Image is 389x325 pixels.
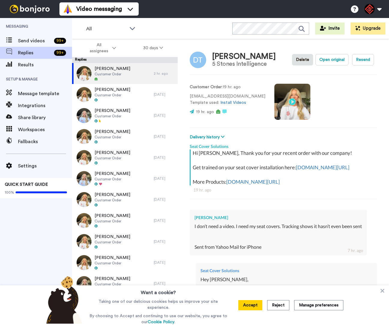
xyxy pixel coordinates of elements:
a: [PERSON_NAME]Customer Order[DATE] [72,168,178,189]
div: 19 hr. ago [193,187,373,193]
span: [PERSON_NAME] [95,108,130,114]
div: [PERSON_NAME] [212,52,276,61]
button: Delivery history [190,134,226,140]
a: [PERSON_NAME]Customer Order[DATE] [72,105,178,126]
span: Send videos [18,37,52,44]
div: [DATE] [154,155,175,160]
a: [PERSON_NAME]Customer Order[DATE] [72,231,178,252]
img: f342b07d-fabd-4193-8f22-9bea2f7d3a21-thumb.jpg [77,255,92,270]
p: [EMAIL_ADDRESS][DOMAIN_NAME] Template used: [190,93,265,106]
span: Customer Order [95,219,130,224]
button: 30 days [130,43,177,53]
div: 7 hr. ago [348,248,363,254]
img: 5679cb2b-1065-4aa9-aaa1-910e677a4987-thumb.jpg [77,171,92,186]
a: [PERSON_NAME]Customer Order[DATE] [72,84,178,105]
img: fea695a4-2ba1-4f94-a12d-7ff03fcb631b-thumb.jpg [77,213,92,228]
span: Customer Order [95,114,130,119]
div: [PERSON_NAME] [194,215,362,221]
a: [PERSON_NAME]Customer Order2 hr. ago [72,63,178,84]
span: Fallbacks [18,138,72,145]
span: Customer Order [95,156,130,161]
p: Taking one of our delicious cookies helps us improve your site experience. [88,299,229,311]
img: bcb6f276-295a-4da1-af94-775b6eb3321f-thumb.jpg [77,108,92,123]
strong: Customer Order [190,85,222,89]
img: ce5357cb-026c-433d-aaba-63ae9457c6c3-thumb.jpg [77,87,92,102]
span: [PERSON_NAME] [95,150,130,156]
div: Replies [72,57,178,63]
button: Upgrade [351,23,385,35]
a: [DOMAIN_NAME][URL] [296,164,349,170]
span: Settings [18,162,72,170]
a: [PERSON_NAME]Customer Order[DATE] [72,126,178,147]
a: [PERSON_NAME]Customer Order[DATE] [72,252,178,273]
img: 05ecce37-b6ae-4521-b511-6b95e3e2b97b-thumb.jpg [77,192,92,207]
img: vm-color.svg [63,4,73,14]
button: Resend [352,54,374,65]
span: [PERSON_NAME] [95,276,130,282]
div: 99 + [54,50,66,56]
span: [PERSON_NAME] [95,192,130,198]
div: [DATE] [154,218,175,223]
span: Customer Order [95,282,130,287]
a: [PERSON_NAME]Customer Order[DATE] [72,210,178,231]
div: 2 hr. ago [154,71,175,76]
div: Seat Cover Solutions [190,140,377,149]
div: [DATE] [154,260,175,265]
a: [PERSON_NAME]Customer Order[DATE] [72,273,178,294]
span: Customer Order [95,198,130,203]
span: [PERSON_NAME] [95,66,130,72]
span: Customer Order [95,72,130,77]
span: Share library [18,114,72,121]
div: [DATE] [154,176,175,181]
img: e931e3cf-1be3-46ad-9774-e8adbcc006d0-thumb.jpg [77,150,92,165]
span: Replies [18,49,52,56]
img: 0a07464a-5a72-4ec9-8cd0-63d7fc57003b-thumb.jpg [77,129,92,144]
img: 89dcf774-2898-4a8e-a888-7c9fa961d07f-thumb.jpg [77,66,92,81]
button: Open original [315,54,348,65]
h3: Want a cookie? [141,285,176,296]
span: [PERSON_NAME] [95,255,130,261]
span: Customer Order [95,93,130,98]
a: Cookie Policy [148,320,174,324]
span: Message template [18,90,72,97]
div: [DATE] [154,134,175,139]
a: Install Videos [220,101,246,105]
span: [PERSON_NAME] [95,129,130,135]
button: Manage preferences [294,300,343,310]
div: [DATE] [154,197,175,202]
button: Reject [267,300,289,310]
span: All [86,25,126,32]
span: Integrations [18,102,72,109]
span: Customer Order [95,261,130,266]
span: Video messaging [76,5,122,13]
img: 52ca0e81-6046-4e95-a981-4d47291f86d8-thumb.jpg [77,234,92,249]
span: 100% [5,190,14,195]
span: Customer Order [95,177,130,182]
div: I don’t need a video. I need my seat covers. Tracking shows it hasn’t even been sent Sent from Ya... [194,223,362,250]
button: Accept [238,300,262,310]
div: [DATE] [154,281,175,286]
span: Workspaces [18,126,72,133]
span: [PERSON_NAME] [95,87,130,93]
div: 5 Stones Intelligence [212,61,276,67]
span: Customer Order [95,135,130,140]
div: [DATE] [154,113,175,118]
span: QUICK START GUIDE [5,182,48,187]
div: Hi [PERSON_NAME], Thank you for your recent order with our company! Get trained on your seat cove... [193,149,375,185]
a: [PERSON_NAME]Customer Order[DATE] [72,189,178,210]
span: All assignees [87,42,111,54]
img: bear-with-cookie.png [41,276,85,324]
button: Invite [315,23,345,35]
a: [PERSON_NAME]Customer Order[DATE] [72,147,178,168]
div: [DATE] [154,92,175,97]
div: 99 + [54,38,66,44]
span: [PERSON_NAME] [95,234,130,240]
img: bj-logo-header-white.svg [7,5,52,13]
button: All assignees [73,40,130,56]
p: : 19 hr. ago [190,84,265,90]
div: [DATE] [154,239,175,244]
span: Results [18,61,72,68]
button: Delete [292,54,313,65]
span: Customer Order [95,240,130,245]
